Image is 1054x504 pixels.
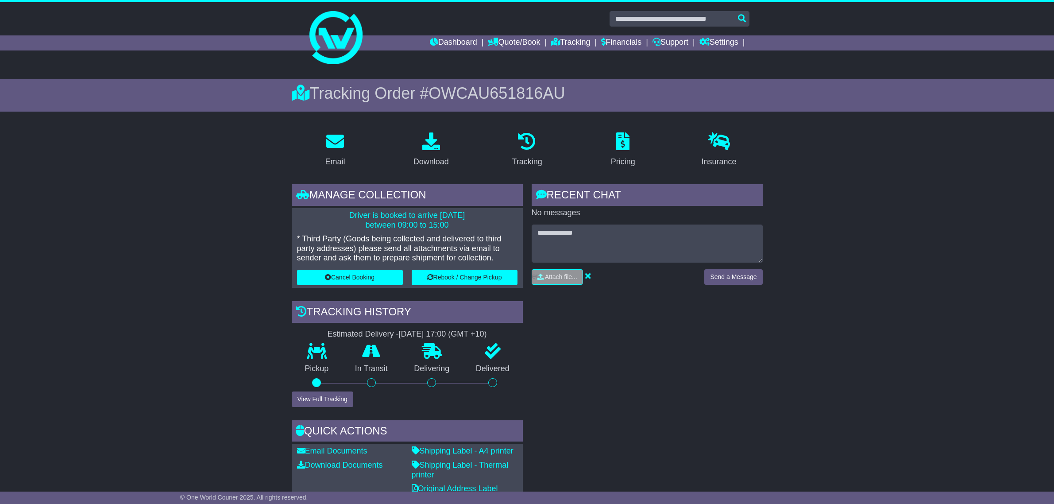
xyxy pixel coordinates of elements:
[412,461,509,479] a: Shipping Label - Thermal printer
[704,269,762,285] button: Send a Message
[292,330,523,339] div: Estimated Delivery -
[413,156,449,168] div: Download
[292,301,523,325] div: Tracking history
[611,156,635,168] div: Pricing
[292,420,523,444] div: Quick Actions
[512,156,542,168] div: Tracking
[292,392,353,407] button: View Full Tracking
[412,484,498,493] a: Original Address Label
[297,211,517,230] p: Driver is booked to arrive [DATE] between 09:00 to 15:00
[429,84,565,102] span: OWCAU651816AU
[325,156,345,168] div: Email
[506,129,548,171] a: Tracking
[180,494,308,501] span: © One World Courier 2025. All rights reserved.
[699,35,738,50] a: Settings
[297,446,367,455] a: Email Documents
[292,184,523,208] div: Manage collection
[601,35,641,50] a: Financials
[292,84,763,103] div: Tracking Order #
[297,234,517,263] p: * Third Party (Goods being collected and delivered to third party addresses) please send all atta...
[463,364,523,374] p: Delivered
[292,364,342,374] p: Pickup
[652,35,688,50] a: Support
[342,364,401,374] p: In Transit
[412,446,513,455] a: Shipping Label - A4 printer
[532,208,763,218] p: No messages
[319,129,351,171] a: Email
[702,156,737,168] div: Insurance
[399,330,487,339] div: [DATE] 17:00 (GMT +10)
[412,270,517,285] button: Rebook / Change Pickup
[430,35,477,50] a: Dashboard
[297,461,383,469] a: Download Documents
[551,35,590,50] a: Tracking
[532,184,763,208] div: RECENT CHAT
[488,35,540,50] a: Quote/Book
[605,129,641,171] a: Pricing
[297,270,403,285] button: Cancel Booking
[401,364,463,374] p: Delivering
[408,129,455,171] a: Download
[696,129,742,171] a: Insurance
